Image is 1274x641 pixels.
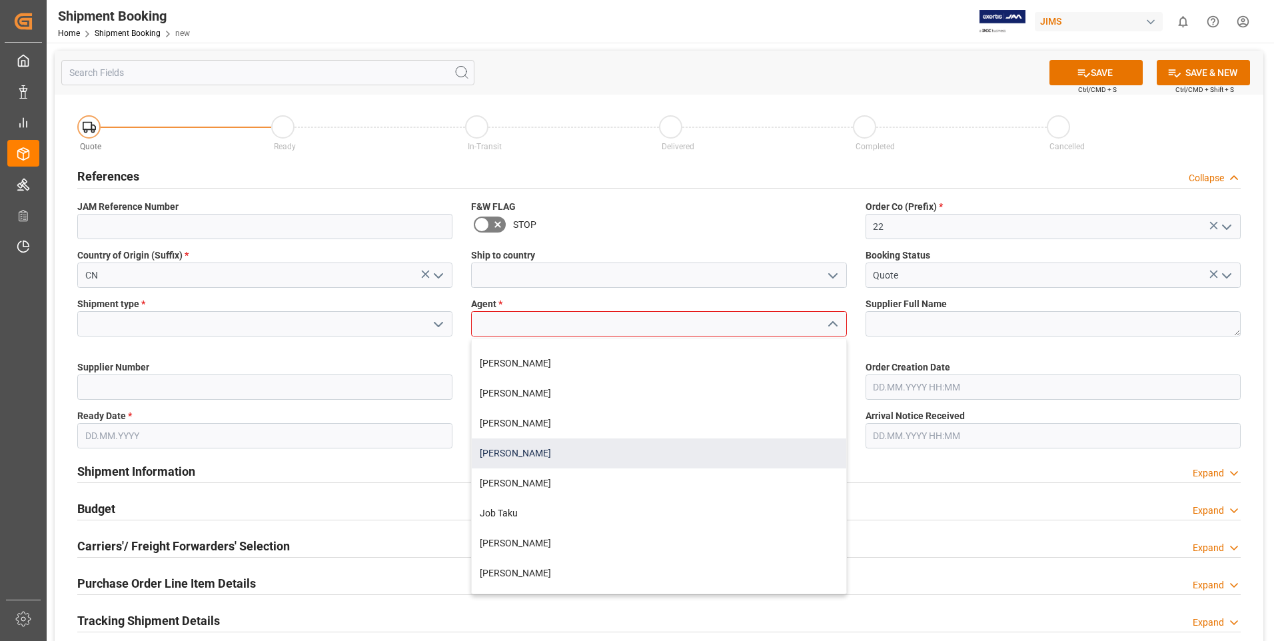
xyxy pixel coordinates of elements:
span: Supplier Number [77,360,149,374]
span: Ctrl/CMD + S [1078,85,1117,95]
div: [PERSON_NAME] [472,528,846,558]
span: Quote [80,142,101,151]
div: [PERSON_NAME] [472,378,846,408]
input: Type to search/select [77,263,452,288]
button: open menu [822,265,842,286]
button: Help Center [1198,7,1228,37]
span: Country of Origin (Suffix) [77,249,189,263]
span: Ctrl/CMD + Shift + S [1175,85,1234,95]
button: SAVE & NEW [1157,60,1250,85]
a: Shipment Booking [95,29,161,38]
div: JIMS [1035,12,1163,31]
button: close menu [822,314,842,334]
input: DD.MM.YYYY HH:MM [866,423,1241,448]
a: Home [58,29,80,38]
h2: Carriers'/ Freight Forwarders' Selection [77,537,290,555]
span: Ship to country [471,249,535,263]
h2: Tracking Shipment Details [77,612,220,630]
span: Ready Date [77,409,132,423]
div: Expand [1193,578,1224,592]
div: Expand [1193,504,1224,518]
h2: References [77,167,139,185]
button: open menu [1215,265,1235,286]
span: In-Transit [468,142,502,151]
div: Job Taku [472,498,846,528]
span: Delivered [662,142,694,151]
span: Shipment type [77,297,145,311]
div: Expand [1193,616,1224,630]
div: [PERSON_NAME] [472,408,846,438]
span: Ready [274,142,296,151]
button: open menu [428,265,448,286]
span: F&W FLAG [471,200,516,214]
div: Shipment Booking [58,6,190,26]
button: show 0 new notifications [1168,7,1198,37]
div: [PERSON_NAME] [472,588,846,618]
span: Order Creation Date [866,360,950,374]
div: [PERSON_NAME] [472,438,846,468]
span: Booking Status [866,249,930,263]
span: Order Co (Prefix) [866,200,943,214]
span: Completed [856,142,895,151]
button: JIMS [1035,9,1168,34]
input: Search Fields [61,60,474,85]
span: STOP [513,218,536,232]
div: [PERSON_NAME] [472,468,846,498]
input: DD.MM.YYYY [77,423,452,448]
div: Expand [1193,541,1224,555]
h2: Purchase Order Line Item Details [77,574,256,592]
span: JAM Reference Number [77,200,179,214]
button: open menu [1215,217,1235,237]
span: Supplier Full Name [866,297,947,311]
div: Collapse [1189,171,1224,185]
img: Exertis%20JAM%20-%20Email%20Logo.jpg_1722504956.jpg [979,10,1025,33]
button: open menu [428,314,448,334]
div: Expand [1193,466,1224,480]
button: SAVE [1049,60,1143,85]
span: Agent [471,297,502,311]
input: DD.MM.YYYY HH:MM [866,374,1241,400]
h2: Shipment Information [77,462,195,480]
div: [PERSON_NAME] [472,348,846,378]
span: Arrival Notice Received [866,409,965,423]
h2: Budget [77,500,115,518]
span: Cancelled [1049,142,1085,151]
div: [PERSON_NAME] [472,558,846,588]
